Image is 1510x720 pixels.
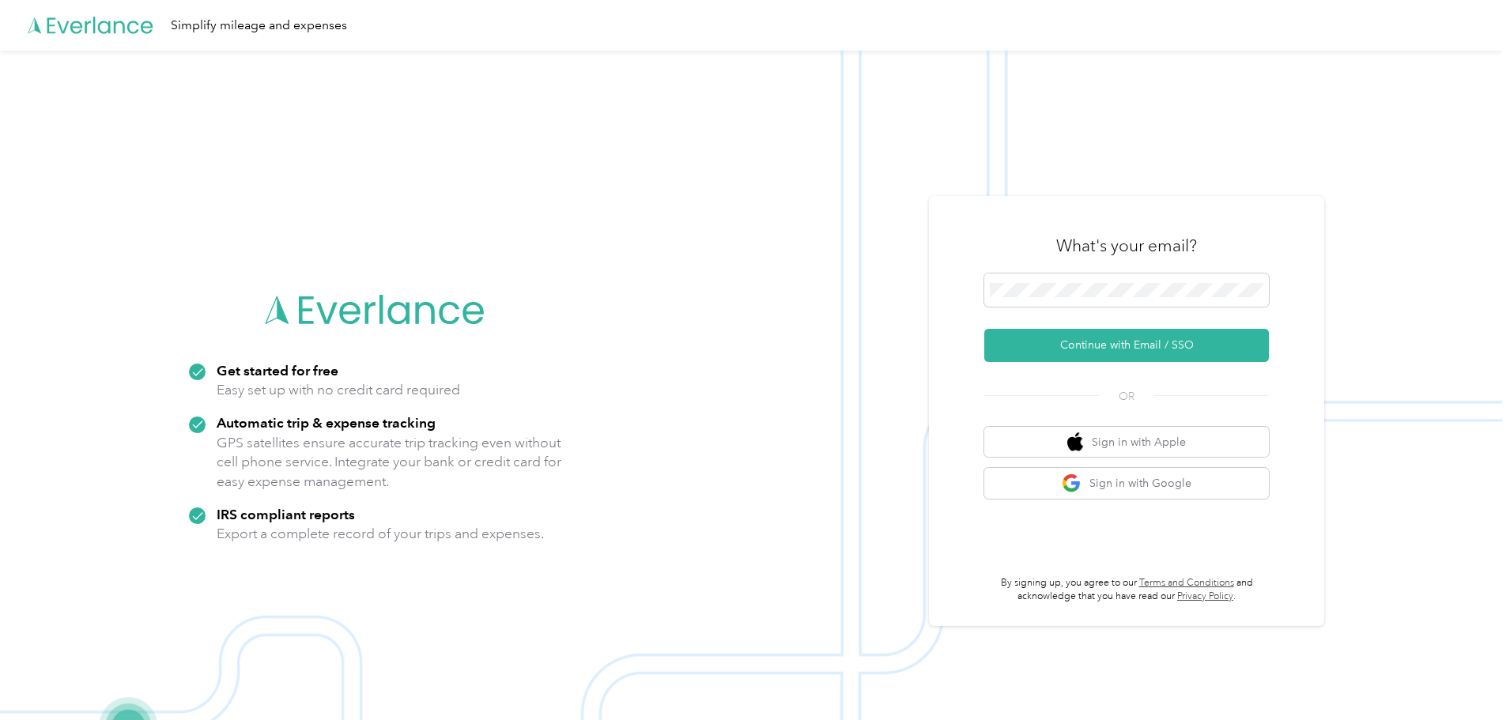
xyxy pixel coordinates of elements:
[984,468,1269,499] button: google logoSign in with Google
[984,576,1269,604] p: By signing up, you agree to our and acknowledge that you have read our .
[217,362,338,379] strong: Get started for free
[217,524,544,544] p: Export a complete record of your trips and expenses.
[984,329,1269,362] button: Continue with Email / SSO
[217,380,460,400] p: Easy set up with no credit card required
[984,427,1269,458] button: apple logoSign in with Apple
[1067,432,1083,452] img: apple logo
[1139,577,1234,589] a: Terms and Conditions
[217,433,562,492] p: GPS satellites ensure accurate trip tracking even without cell phone service. Integrate your bank...
[217,506,355,522] strong: IRS compliant reports
[1177,590,1233,602] a: Privacy Policy
[217,414,436,431] strong: Automatic trip & expense tracking
[1056,235,1197,257] h3: What's your email?
[171,16,347,36] div: Simplify mileage and expenses
[1099,388,1154,405] span: OR
[1062,473,1082,493] img: google logo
